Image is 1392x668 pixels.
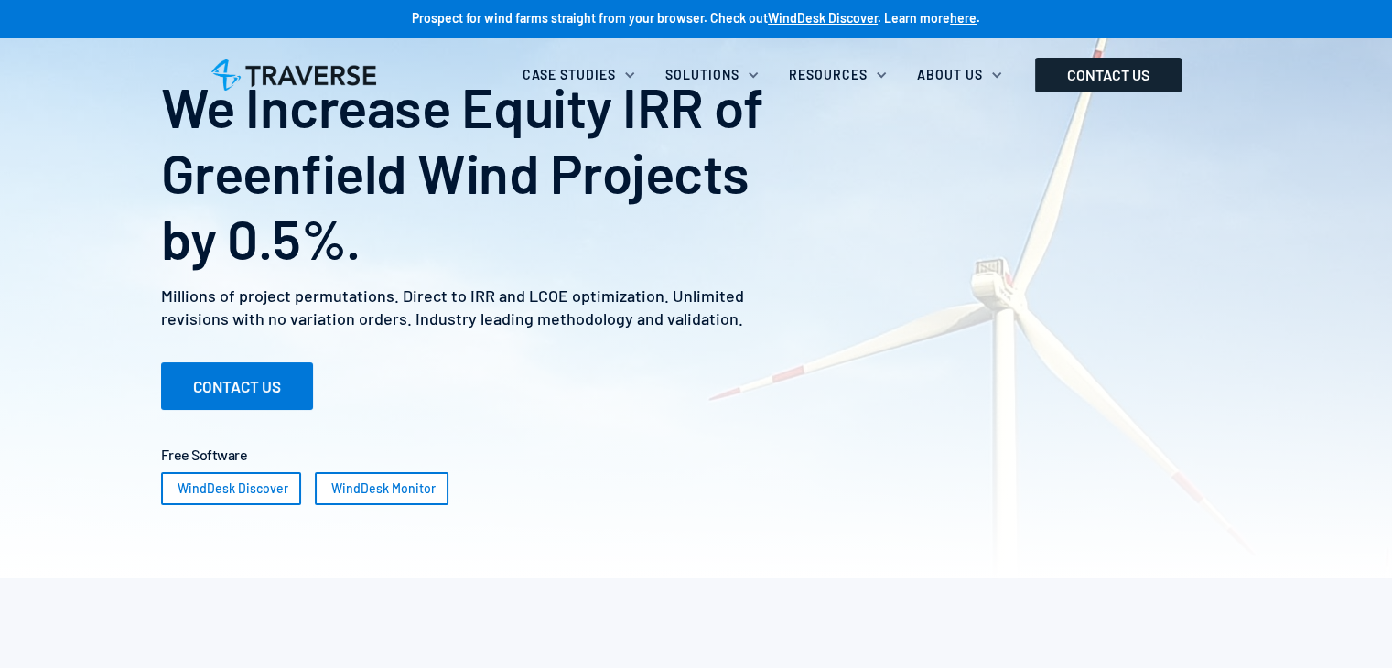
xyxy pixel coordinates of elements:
[161,285,804,330] p: Millions of project permutations. Direct to IRR and LCOE optimization. Unlimited revisions with n...
[768,10,878,26] a: WindDesk Discover
[161,472,301,505] a: WindDesk Discover
[665,66,739,84] div: Solutions
[778,55,906,95] div: Resources
[161,362,313,410] a: CONTACT US
[161,73,804,271] h1: We Increase Equity IRR of Greenfield Wind Projects by 0.5%.
[950,10,977,26] a: here
[412,10,768,26] strong: Prospect for wind farms straight from your browser. Check out
[789,66,868,84] div: Resources
[906,55,1021,95] div: About Us
[977,10,980,26] strong: .
[315,472,448,505] a: WindDesk Monitor
[523,66,616,84] div: Case Studies
[1035,58,1182,92] a: CONTACT US
[654,55,778,95] div: Solutions
[161,447,1232,463] h2: Free Software
[917,66,983,84] div: About Us
[512,55,654,95] div: Case Studies
[878,10,950,26] strong: . Learn more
